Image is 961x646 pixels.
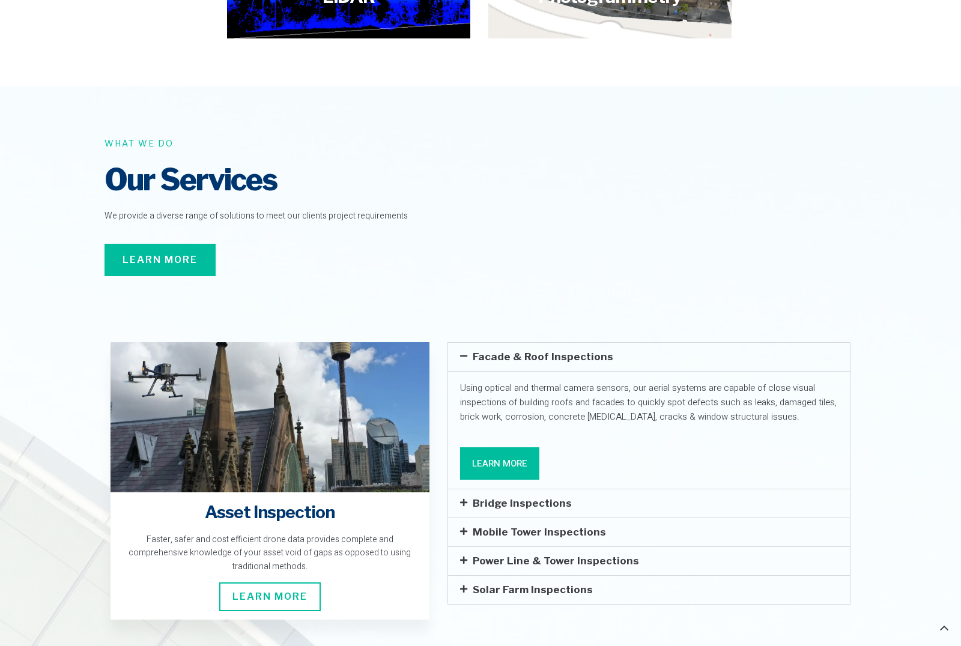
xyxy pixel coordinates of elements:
[127,533,413,573] div: Faster, safer and cost efficient drone data provides complete and comprehensive knowledge of your...
[219,582,321,611] span: Learn More
[448,343,850,371] div: Facade & Roof Inspections
[473,497,572,509] a: Bridge Inspections
[448,547,850,575] div: Power Line & Tower Inspections
[448,371,850,489] div: Facade & Roof Inspections
[105,161,856,198] h2: Our Services
[473,555,639,567] a: Power Line & Tower Inspections
[448,576,850,604] div: Solar Farm Inspections
[105,210,856,223] p: We provide a diverse range of solutions to meet our clients project requirements
[473,351,613,363] a: Facade & Roof Inspections
[460,381,838,424] p: Using optical and thermal camera sensors, our aerial systems are capable of close visual inspecti...
[111,342,429,620] a: Asset Inspection Faster, safer and cost efficient drone data provides complete and comprehensive ...
[105,244,216,276] a: Learn More
[473,584,593,596] a: Solar Farm Inspections
[473,526,606,538] a: Mobile Tower Inspections
[123,253,198,267] span: Learn More
[448,489,850,518] div: Bridge Inspections
[460,447,539,480] a: Learn More
[448,518,850,546] div: Mobile Tower Inspections
[105,137,856,149] h6: What we do
[127,501,413,524] h4: Asset Inspection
